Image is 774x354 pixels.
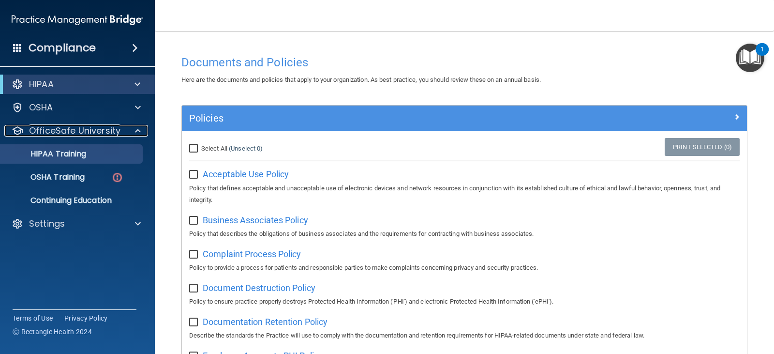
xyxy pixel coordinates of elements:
p: Policy that describes the obligations of business associates and the requirements for contracting... [189,228,740,240]
a: HIPAA [12,78,140,90]
a: Settings [12,218,141,230]
a: Privacy Policy [64,313,108,323]
a: OfficeSafe University [12,125,141,137]
p: HIPAA [29,78,54,90]
span: Document Destruction Policy [203,283,315,293]
div: 1 [760,49,764,62]
p: OSHA [29,102,53,113]
p: Describe the standards the Practice will use to comply with the documentation and retention requi... [189,330,740,341]
span: Complaint Process Policy [203,249,301,259]
img: PMB logo [12,10,143,30]
p: Continuing Education [6,196,138,205]
p: OSHA Training [6,172,85,182]
p: OfficeSafe University [29,125,120,137]
p: Policy to provide a process for patients and responsible parties to make complaints concerning pr... [189,262,740,274]
a: (Unselect 0) [229,145,263,152]
button: Open Resource Center, 1 new notification [736,44,764,72]
span: Ⓒ Rectangle Health 2024 [13,327,92,337]
p: Policy that defines acceptable and unacceptable use of electronic devices and network resources i... [189,183,740,206]
a: Policies [189,110,740,126]
span: Here are the documents and policies that apply to your organization. As best practice, you should... [181,76,541,83]
span: Documentation Retention Policy [203,317,327,327]
span: Business Associates Policy [203,215,308,225]
img: danger-circle.6113f641.png [111,171,123,184]
h5: Policies [189,113,598,123]
a: Terms of Use [13,313,53,323]
input: Select All (Unselect 0) [189,145,200,153]
p: Settings [29,218,65,230]
span: Acceptable Use Policy [203,169,289,179]
span: Select All [201,145,227,152]
p: HIPAA Training [6,149,86,159]
p: Policy to ensure practice properly destroys Protected Health Information ('PHI') and electronic P... [189,296,740,308]
h4: Documents and Policies [181,56,747,69]
a: OSHA [12,102,141,113]
a: Print Selected (0) [665,138,740,156]
h4: Compliance [29,41,96,55]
